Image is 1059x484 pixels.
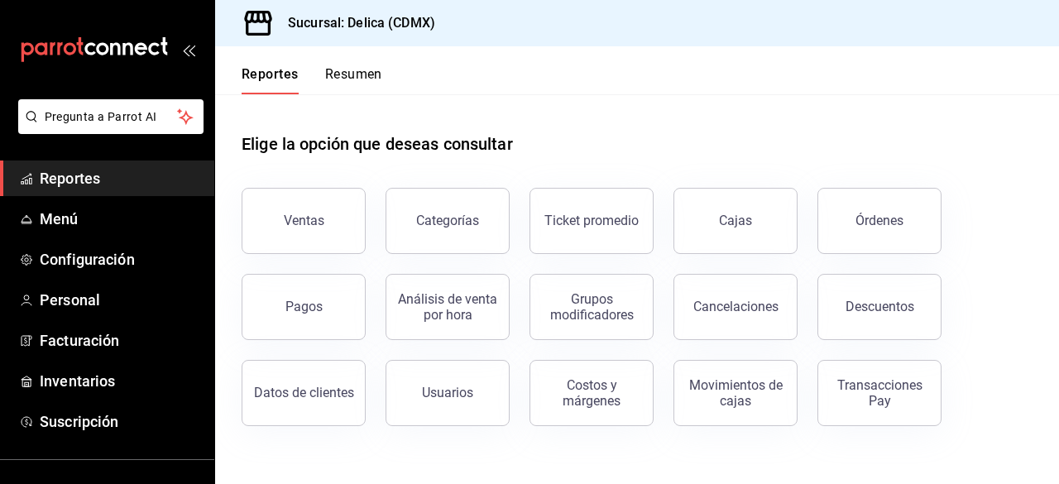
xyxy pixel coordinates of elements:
div: Descuentos [846,299,914,314]
div: navigation tabs [242,66,382,94]
button: Descuentos [817,274,942,340]
button: Categorías [386,188,510,254]
button: Cancelaciones [673,274,798,340]
button: Movimientos de cajas [673,360,798,426]
button: Grupos modificadores [529,274,654,340]
button: Reportes [242,66,299,94]
button: Usuarios [386,360,510,426]
div: Costos y márgenes [540,377,643,409]
div: Categorías [416,213,479,228]
div: Datos de clientes [254,385,354,400]
button: open_drawer_menu [182,43,195,56]
span: Inventarios [40,370,201,392]
button: Costos y márgenes [529,360,654,426]
button: Análisis de venta por hora [386,274,510,340]
span: Suscripción [40,410,201,433]
div: Grupos modificadores [540,291,643,323]
a: Cajas [673,188,798,254]
button: Órdenes [817,188,942,254]
div: Cajas [719,211,753,231]
h1: Elige la opción que deseas consultar [242,132,513,156]
button: Ticket promedio [529,188,654,254]
div: Transacciones Pay [828,377,931,409]
span: Reportes [40,167,201,189]
span: Facturación [40,329,201,352]
button: Ventas [242,188,366,254]
div: Órdenes [855,213,903,228]
span: Pregunta a Parrot AI [45,108,178,126]
div: Pagos [285,299,323,314]
div: Ticket promedio [544,213,639,228]
div: Análisis de venta por hora [396,291,499,323]
button: Transacciones Pay [817,360,942,426]
a: Pregunta a Parrot AI [12,120,204,137]
div: Ventas [284,213,324,228]
div: Movimientos de cajas [684,377,787,409]
span: Menú [40,208,201,230]
div: Usuarios [422,385,473,400]
span: Personal [40,289,201,311]
span: Configuración [40,248,201,271]
button: Datos de clientes [242,360,366,426]
button: Pregunta a Parrot AI [18,99,204,134]
h3: Sucursal: Delica (CDMX) [275,13,435,33]
button: Pagos [242,274,366,340]
button: Resumen [325,66,382,94]
div: Cancelaciones [693,299,779,314]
